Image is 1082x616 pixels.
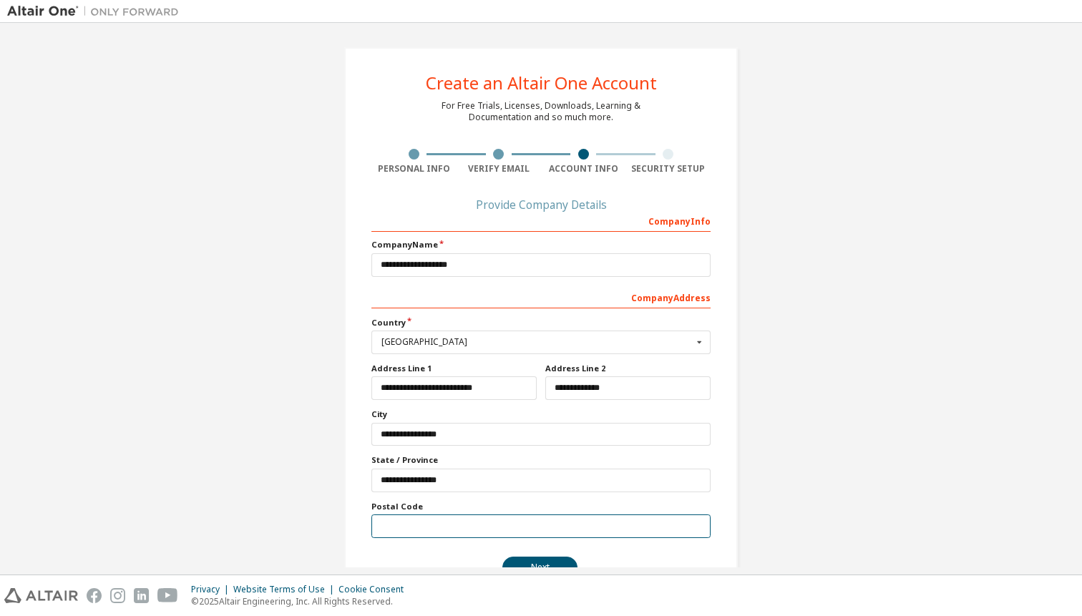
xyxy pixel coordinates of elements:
[457,163,542,175] div: Verify Email
[233,584,338,595] div: Website Terms of Use
[371,317,711,328] label: Country
[502,557,577,578] button: Next
[426,74,657,92] div: Create an Altair One Account
[371,363,537,374] label: Address Line 1
[371,163,457,175] div: Personal Info
[371,285,711,308] div: Company Address
[545,363,711,374] label: Address Line 2
[191,584,233,595] div: Privacy
[134,588,149,603] img: linkedin.svg
[371,454,711,466] label: State / Province
[371,239,711,250] label: Company Name
[541,163,626,175] div: Account Info
[338,584,412,595] div: Cookie Consent
[442,100,640,123] div: For Free Trials, Licenses, Downloads, Learning & Documentation and so much more.
[191,595,412,607] p: © 2025 Altair Engineering, Inc. All Rights Reserved.
[371,200,711,209] div: Provide Company Details
[371,209,711,232] div: Company Info
[626,163,711,175] div: Security Setup
[7,4,186,19] img: Altair One
[110,588,125,603] img: instagram.svg
[371,409,711,420] label: City
[157,588,178,603] img: youtube.svg
[87,588,102,603] img: facebook.svg
[381,338,693,346] div: [GEOGRAPHIC_DATA]
[4,588,78,603] img: altair_logo.svg
[371,501,711,512] label: Postal Code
